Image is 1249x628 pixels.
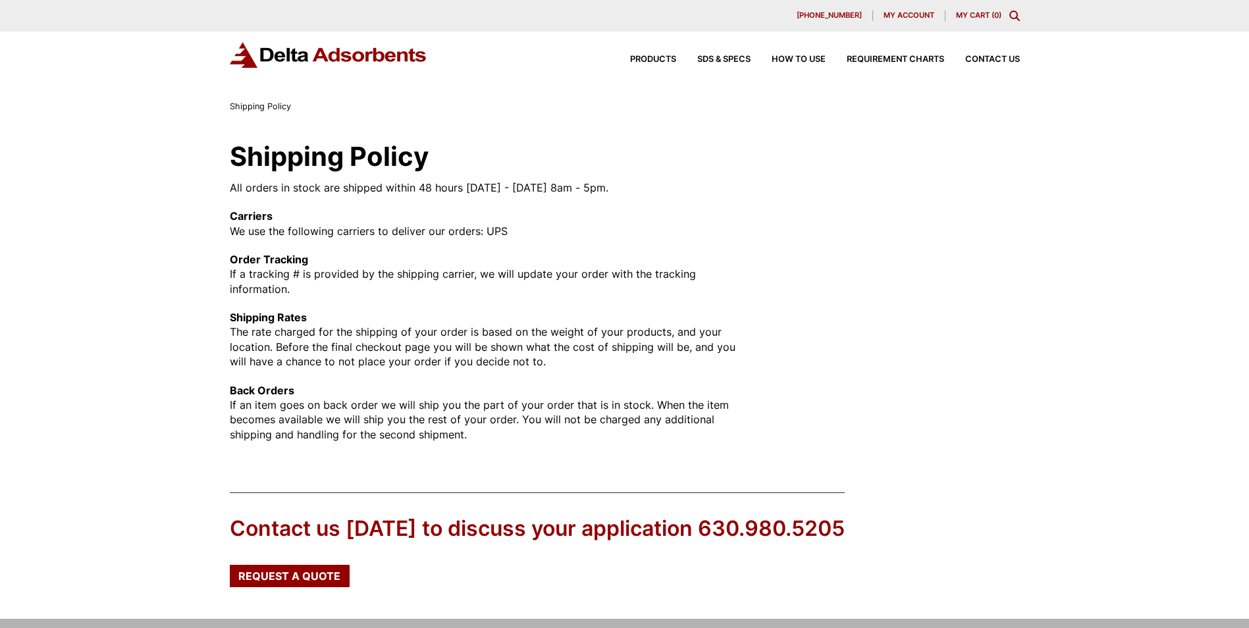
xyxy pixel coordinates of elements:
span: Requirement Charts [847,55,944,64]
a: My Cart (0) [956,11,1001,20]
div: Contact us [DATE] to discuss your application 630.980.5205 [230,514,845,544]
div: Toggle Modal Content [1009,11,1020,21]
span: SDS & SPECS [697,55,751,64]
a: Products [609,55,676,64]
strong: Order Tracking [230,253,308,266]
a: [PHONE_NUMBER] [786,11,873,21]
span: [PHONE_NUMBER] [797,12,862,19]
a: SDS & SPECS [676,55,751,64]
p: If a tracking # is provided by the shipping carrier, we will update your order with the tracking ... [230,252,746,296]
span: Contact Us [965,55,1020,64]
h1: Shipping Policy [230,144,746,170]
span: Request a Quote [238,571,340,581]
span: How to Use [772,55,826,64]
span: Products [630,55,676,64]
img: Delta Adsorbents [230,42,427,68]
a: Request a Quote [230,565,350,587]
span: 0 [994,11,999,20]
strong: Back Orders [230,384,294,397]
a: Contact Us [944,55,1020,64]
p: We use the following carriers to deliver our orders: UPS [230,209,746,238]
strong: Carriers [230,209,273,222]
p: The rate charged for the shipping of your order is based on the weight of your products, and your... [230,310,746,369]
span: My account [884,12,934,19]
a: Requirement Charts [826,55,944,64]
p: If an item goes on back order we will ship you the part of your order that is in stock. When the ... [230,383,746,442]
p: All orders in stock are shipped within 48 hours [DATE] - [DATE] 8am - 5pm. [230,180,746,195]
a: My account [873,11,945,21]
a: How to Use [751,55,826,64]
strong: Shipping Rates [230,311,307,324]
span: Shipping Policy [230,101,291,111]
